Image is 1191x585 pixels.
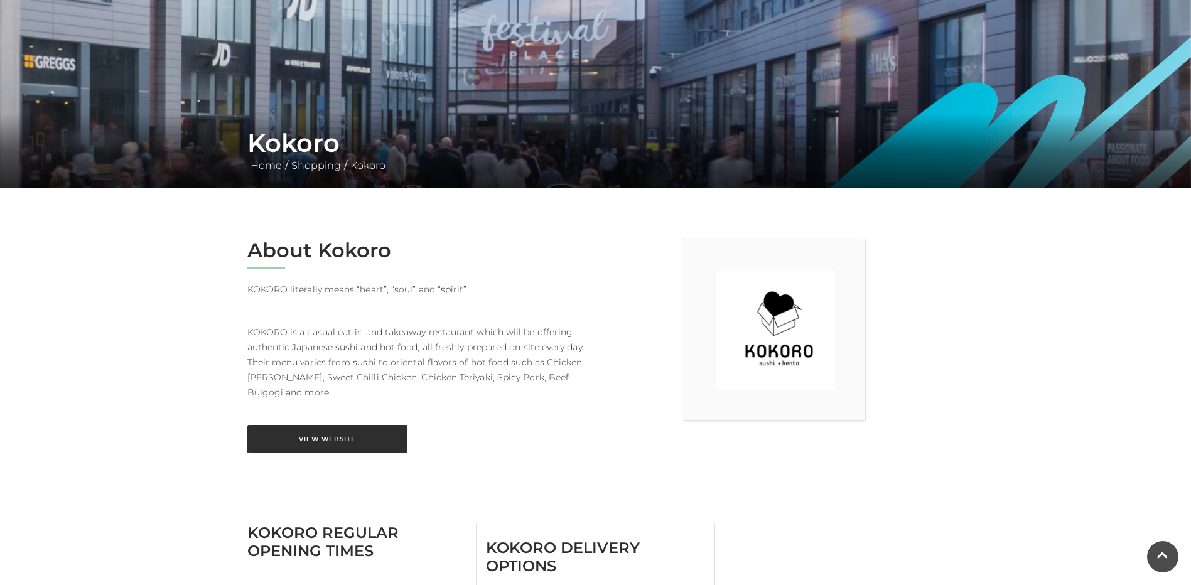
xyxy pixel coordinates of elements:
[247,159,285,171] a: Home
[247,282,586,297] p: KOKORO literally means “heart”, “soul” and “spirit”.
[247,523,466,560] h3: Kokoro Regular Opening Times
[486,539,705,575] h3: Kokoro Delivery Options
[288,159,344,171] a: Shopping
[247,128,944,158] h1: Kokoro
[247,239,586,262] h2: About Kokoro
[247,309,586,400] p: KOKORO is a casual eat-in and takeaway restaurant which will be offering authentic Japanese sushi...
[238,128,954,173] div: / /
[247,425,407,453] a: View Website
[347,159,389,171] a: Kokoro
